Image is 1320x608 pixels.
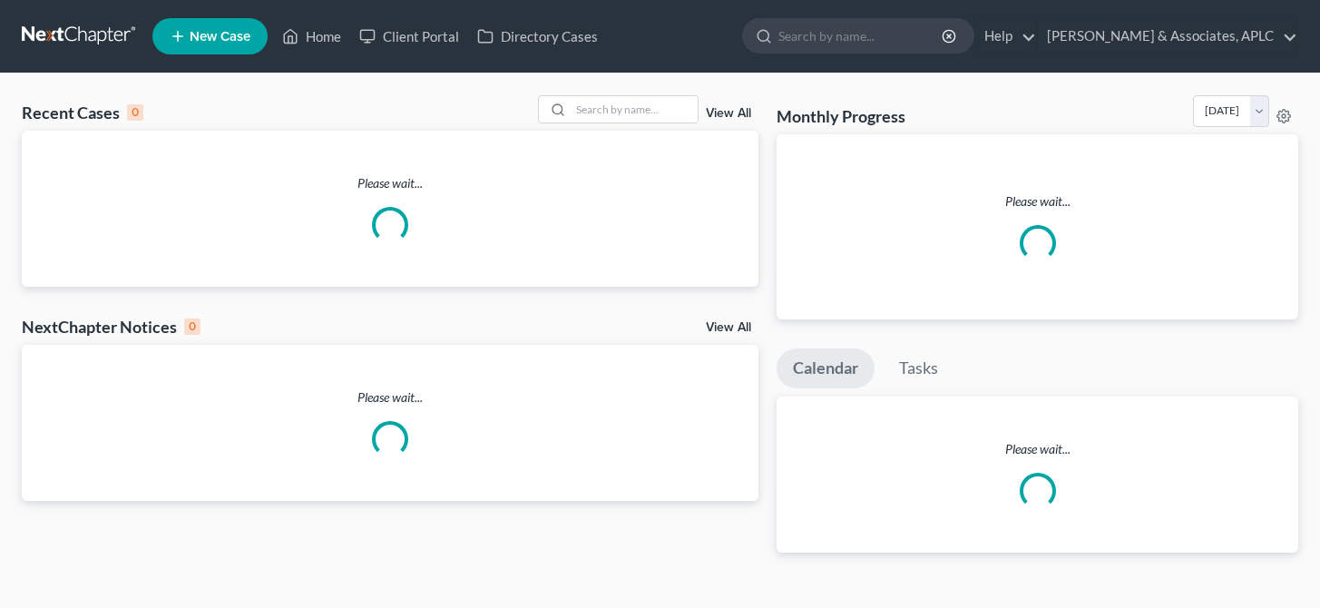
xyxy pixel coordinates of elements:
p: Please wait... [22,388,758,407]
a: [PERSON_NAME] & Associates, APLC [1038,20,1297,53]
div: NextChapter Notices [22,316,200,338]
a: Help [975,20,1036,53]
a: Home [273,20,350,53]
div: 0 [127,104,143,121]
a: Directory Cases [468,20,607,53]
p: Please wait... [22,174,758,192]
a: Client Portal [350,20,468,53]
a: View All [706,107,751,120]
a: Calendar [777,348,875,388]
p: Please wait... [777,440,1298,458]
a: Tasks [883,348,954,388]
h3: Monthly Progress [777,105,905,127]
input: Search by name... [571,96,698,123]
span: New Case [190,30,250,44]
p: Please wait... [791,192,1284,211]
div: 0 [184,319,200,335]
div: Recent Cases [22,102,143,123]
a: View All [706,321,751,334]
input: Search by name... [778,19,944,53]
